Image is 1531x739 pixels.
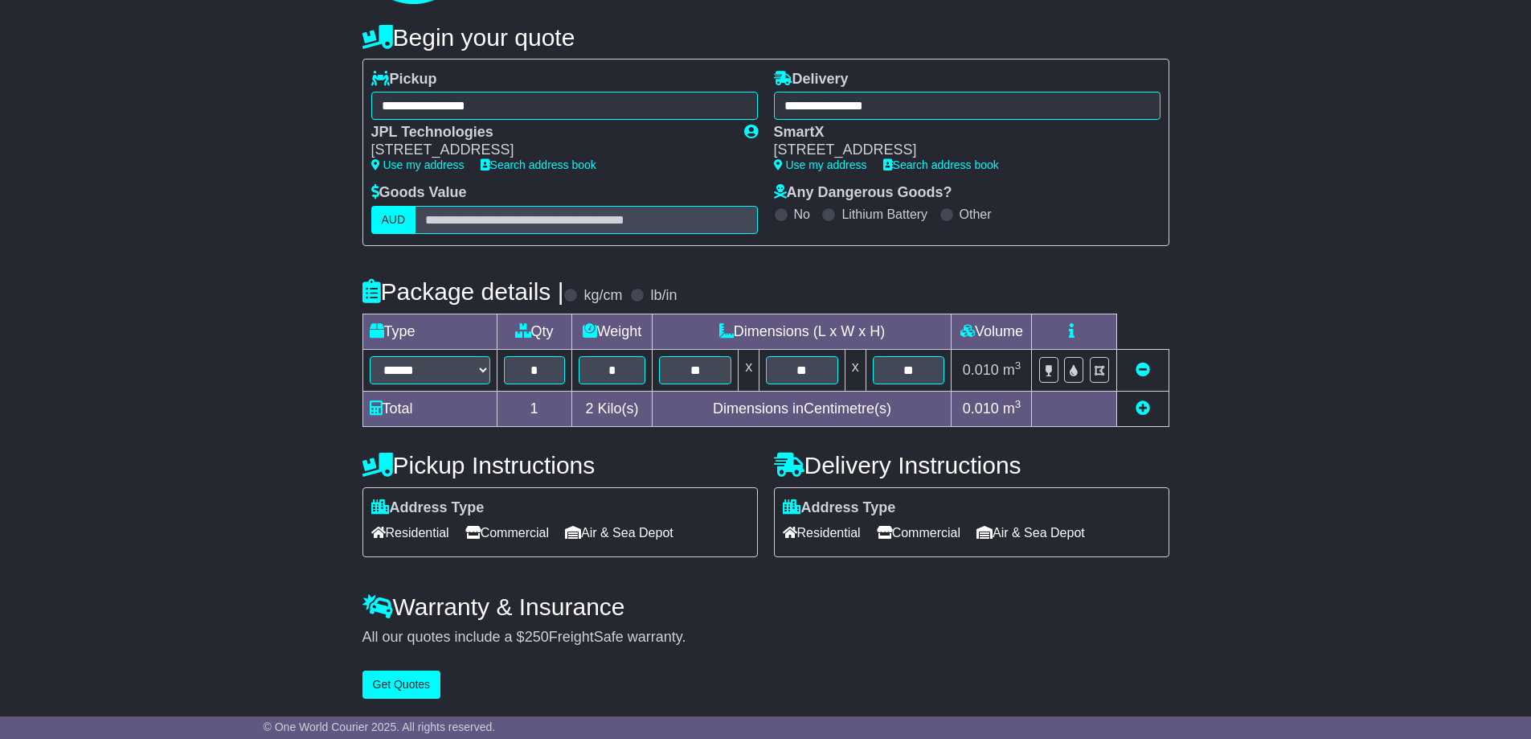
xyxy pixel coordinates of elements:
[976,520,1085,545] span: Air & Sea Depot
[497,314,571,349] td: Qty
[371,124,728,142] div: JPL Technologies
[774,184,952,202] label: Any Dangerous Goods?
[653,391,952,426] td: Dimensions in Centimetre(s)
[774,124,1144,142] div: SmartX
[783,520,861,545] span: Residential
[794,207,810,222] label: No
[371,158,465,171] a: Use my address
[1003,400,1021,417] span: m
[371,520,449,545] span: Residential
[963,362,999,378] span: 0.010
[371,142,728,159] div: [STREET_ADDRESS]
[362,671,441,699] button: Get Quotes
[362,314,497,349] td: Type
[1015,398,1021,410] sup: 3
[362,24,1169,51] h4: Begin your quote
[650,287,677,305] label: lb/in
[963,400,999,417] span: 0.010
[264,721,496,733] span: © One World Courier 2025. All rights reserved.
[481,158,596,171] a: Search address book
[739,349,759,391] td: x
[371,71,437,88] label: Pickup
[525,629,549,645] span: 250
[653,314,952,349] td: Dimensions (L x W x H)
[585,400,593,417] span: 2
[465,520,549,545] span: Commercial
[371,184,467,202] label: Goods Value
[1136,400,1150,417] a: Add new item
[565,520,673,545] span: Air & Sea Depot
[841,207,927,222] label: Lithium Battery
[497,391,571,426] td: 1
[774,142,1144,159] div: [STREET_ADDRESS]
[362,593,1169,620] h4: Warranty & Insurance
[774,71,849,88] label: Delivery
[774,158,867,171] a: Use my address
[571,314,653,349] td: Weight
[883,158,999,171] a: Search address book
[362,452,758,478] h4: Pickup Instructions
[774,452,1169,478] h4: Delivery Instructions
[960,207,992,222] label: Other
[952,314,1032,349] td: Volume
[362,391,497,426] td: Total
[783,499,896,517] label: Address Type
[845,349,866,391] td: x
[371,499,485,517] label: Address Type
[362,278,564,305] h4: Package details |
[1003,362,1021,378] span: m
[371,206,416,234] label: AUD
[877,520,960,545] span: Commercial
[583,287,622,305] label: kg/cm
[362,629,1169,647] div: All our quotes include a $ FreightSafe warranty.
[1015,359,1021,372] sup: 3
[571,391,653,426] td: Kilo(s)
[1136,362,1150,378] a: Remove this item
